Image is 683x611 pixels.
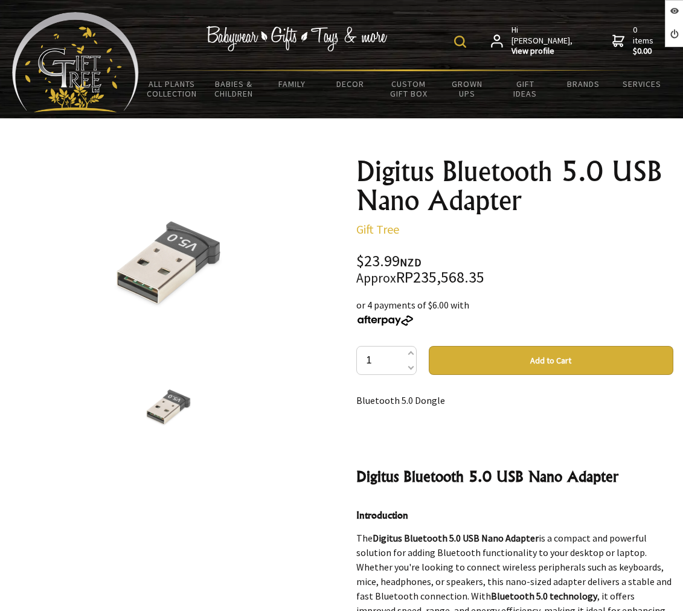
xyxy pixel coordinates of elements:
a: Babies & Children [205,71,263,106]
img: Afterpay [356,315,414,326]
a: Gift Tree [356,222,399,237]
span: 0 items [633,24,656,57]
a: All Plants Collection [139,71,205,106]
strong: View profile [511,46,574,57]
img: Digitus Bluetooth 5.0 USB Nano Adapter [114,208,223,317]
a: Services [613,71,672,97]
strong: Digitus Bluetooth 5.0 USB Nano Adapter [356,467,618,485]
h1: Digitus Bluetooth 5.0 USB Nano Adapter [356,157,674,215]
strong: Bluetooth 5.0 technology [491,590,597,602]
a: Brands [554,71,613,97]
img: Babyware - Gifts - Toys and more... [12,12,139,112]
strong: Digitus Bluetooth 5.0 USB Nano Adapter [373,532,539,544]
a: Custom Gift Box [380,71,438,106]
a: Decor [321,71,380,97]
img: product search [454,36,466,48]
a: Gift Ideas [496,71,555,106]
span: Hi [PERSON_NAME], [511,25,574,57]
strong: Introduction [356,509,408,521]
a: 0 items$0.00 [612,25,656,57]
a: Family [263,71,322,97]
a: Hi [PERSON_NAME],View profile [491,25,574,57]
small: Approx [356,270,396,286]
img: Digitus Bluetooth 5.0 USB Nano Adapter [146,384,191,430]
strong: $0.00 [633,46,656,57]
button: Add to Cart [429,346,674,375]
span: NZD [400,255,422,269]
p: Bluetooth 5.0 Dongle [356,393,674,408]
a: Grown Ups [438,71,496,106]
div: or 4 payments of $6.00 with [356,298,674,327]
img: Babywear - Gifts - Toys & more [206,26,387,51]
div: $23.99 RP235,568.35 [356,254,674,286]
